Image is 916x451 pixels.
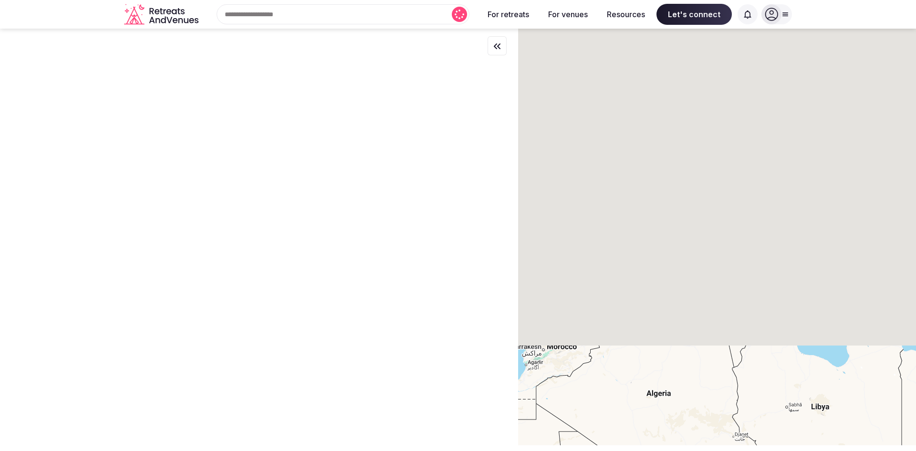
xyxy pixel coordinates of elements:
svg: Retreats and Venues company logo [124,4,200,25]
button: Resources [599,4,653,25]
button: For venues [541,4,595,25]
button: For retreats [480,4,537,25]
span: Let's connect [656,4,732,25]
a: Visit the homepage [124,4,200,25]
